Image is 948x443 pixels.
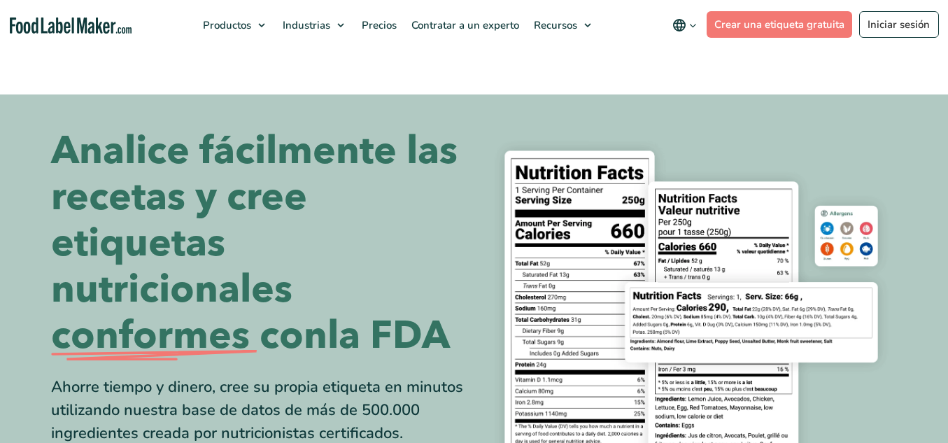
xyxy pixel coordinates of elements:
span: Precios [358,18,398,32]
h1: Analice fácilmente las recetas y cree etiquetas nutricionales la FDA [51,128,464,359]
a: Iniciar sesión [859,11,939,38]
a: Crear una etiqueta gratuita [707,11,853,38]
span: Productos [199,18,253,32]
span: Industrias [278,18,332,32]
span: Recursos [530,18,579,32]
span: Contratar a un experto [407,18,521,32]
span: conformes con [51,313,327,359]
